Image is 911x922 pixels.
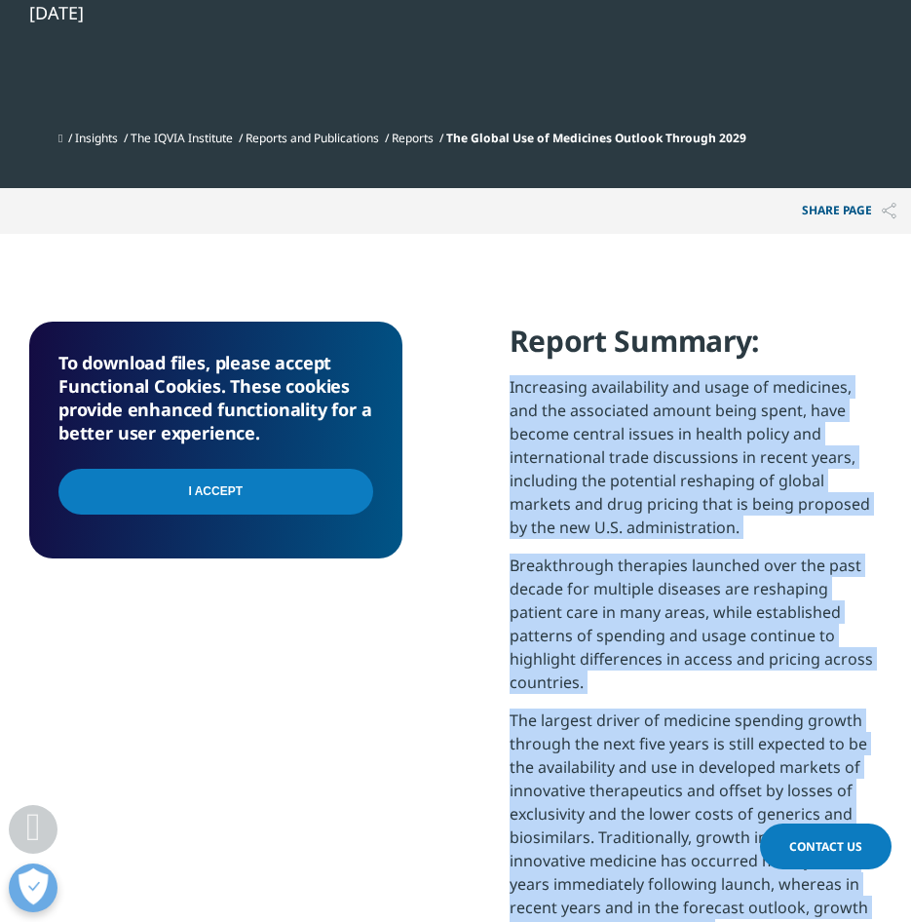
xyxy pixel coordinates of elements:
[787,188,911,234] p: Share PAGE
[787,188,911,234] button: Share PAGEShare PAGE
[58,469,373,515] input: I Accept
[510,554,883,709] p: Breakthrough therapies launched over the past decade for multiple diseases are reshaping patient ...
[789,838,862,855] span: Contact Us
[29,1,859,24] div: [DATE]
[58,351,373,444] h5: To download files, please accept Functional Cookies. These cookies provide enhanced functionality...
[882,203,896,219] img: Share PAGE
[75,130,118,146] a: Insights
[510,375,883,554] p: Increasing availability and usage of medicines, and the associated amount being spent, have becom...
[510,322,883,375] h4: Report Summary:
[446,130,746,146] span: The Global Use of Medicines Outlook Through 2029
[392,130,434,146] a: Reports
[131,130,233,146] a: The IQVIA Institute
[246,130,379,146] a: Reports and Publications
[9,864,57,912] button: 優先設定センターを開く
[760,824,892,869] a: Contact Us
